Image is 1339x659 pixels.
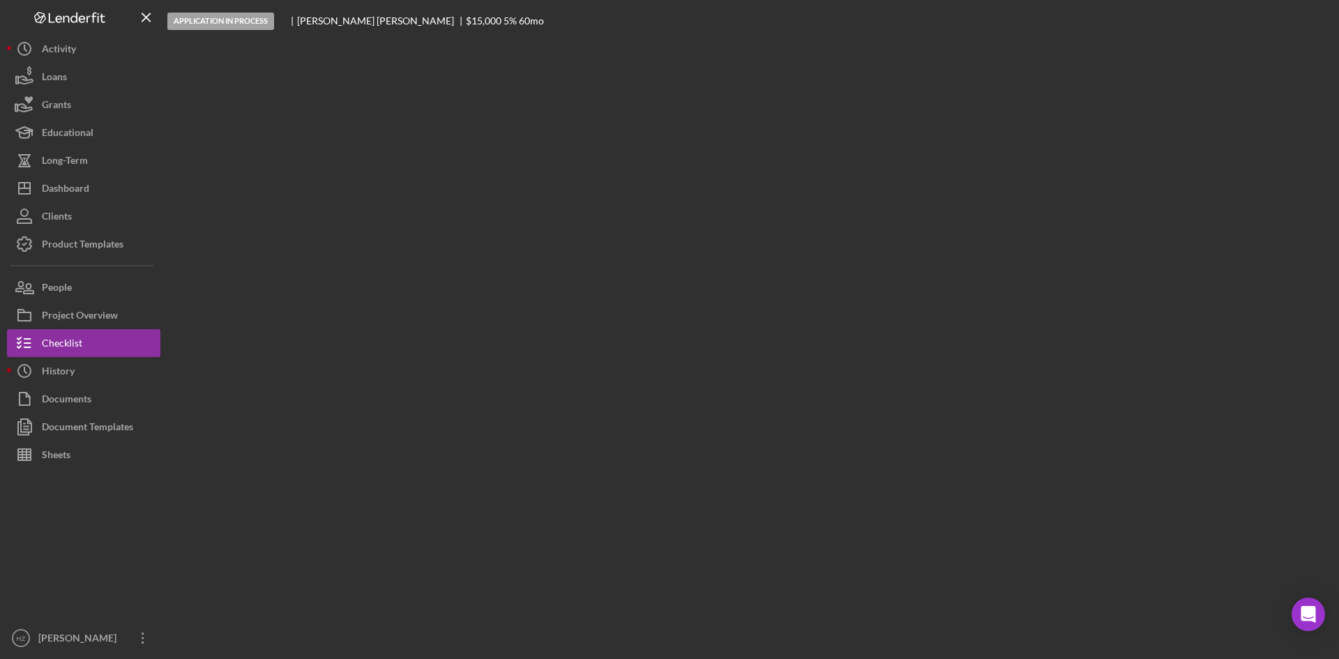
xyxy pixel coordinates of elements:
div: People [42,273,72,305]
div: 5 % [504,15,517,26]
div: Educational [42,119,93,150]
div: Activity [42,35,76,66]
button: Document Templates [7,413,160,441]
button: Documents [7,385,160,413]
div: Open Intercom Messenger [1292,598,1325,631]
button: Sheets [7,441,160,469]
div: Project Overview [42,301,118,333]
button: Loans [7,63,160,91]
button: HZ[PERSON_NAME] [7,624,160,652]
div: [PERSON_NAME] [35,624,126,656]
button: Product Templates [7,230,160,258]
button: Project Overview [7,301,160,329]
div: Documents [42,385,91,416]
div: Application In Process [167,13,274,30]
button: Educational [7,119,160,146]
button: People [7,273,160,301]
button: History [7,357,160,385]
div: Loans [42,63,67,94]
button: Checklist [7,329,160,357]
div: Grants [42,91,71,122]
button: Clients [7,202,160,230]
span: $15,000 [466,15,501,26]
div: Product Templates [42,230,123,262]
div: Clients [42,202,72,234]
div: Checklist [42,329,82,361]
button: Long-Term [7,146,160,174]
div: Document Templates [42,413,133,444]
div: Sheets [42,441,70,472]
button: Dashboard [7,174,160,202]
button: Activity [7,35,160,63]
div: Dashboard [42,174,89,206]
div: Long-Term [42,146,88,178]
div: History [42,357,75,388]
div: [PERSON_NAME] [PERSON_NAME] [297,15,466,26]
button: Grants [7,91,160,119]
text: HZ [17,635,26,642]
div: 60 mo [519,15,544,26]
